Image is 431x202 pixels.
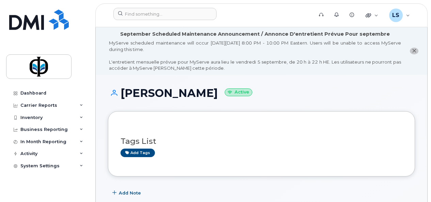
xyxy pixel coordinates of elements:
span: Add Note [119,190,141,196]
button: close notification [410,48,418,55]
div: MyServe scheduled maintenance will occur [DATE][DATE] 8:00 PM - 10:00 PM Eastern. Users will be u... [109,40,401,71]
button: Add Note [108,187,147,199]
h3: Tags List [121,137,402,146]
a: Add tags [121,149,155,157]
div: September Scheduled Maintenance Announcement / Annonce D'entretient Prévue Pour septembre [120,31,390,38]
small: Active [225,88,252,96]
h1: [PERSON_NAME] [108,87,415,99]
